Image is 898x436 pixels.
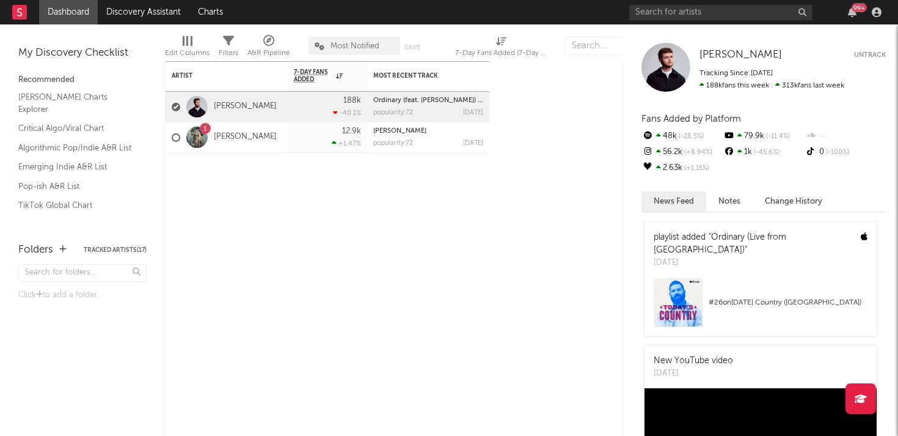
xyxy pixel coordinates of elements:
[172,72,263,79] div: Artist
[165,31,210,66] div: Edit Columns
[699,82,769,89] span: 188k fans this week
[641,144,723,160] div: 56.2k
[641,191,706,212] button: News Feed
[18,199,134,212] a: TikTok Global Chart
[824,149,849,156] span: -100 %
[565,37,657,55] input: Search...
[699,50,782,60] span: [PERSON_NAME]
[455,46,547,61] div: 7-Day Fans Added (7-Day Fans Added)
[854,49,886,61] button: Untrack
[18,73,147,87] div: Recommended
[247,46,290,61] div: A&R Pipeline
[463,109,483,116] div: [DATE]
[682,149,712,156] span: +8.94 %
[18,264,147,282] input: Search for folders...
[654,368,733,380] div: [DATE]
[330,42,379,50] span: Most Notified
[629,5,812,20] input: Search for artists
[677,133,704,140] span: -28.5 %
[709,295,867,310] div: # 26 on [DATE] Country ([GEOGRAPHIC_DATA])
[18,141,134,155] a: Algorithmic Pop/Indie A&R List
[18,243,53,257] div: Folders
[641,160,723,176] div: 2.63k
[214,132,277,142] a: [PERSON_NAME]
[219,46,238,61] div: Filters
[219,31,238,66] div: Filters
[654,355,733,368] div: New YouTube video
[852,3,867,12] div: 99 +
[752,149,779,156] span: -45.6 %
[294,68,333,83] span: 7-Day Fans Added
[805,128,886,144] div: --
[332,139,361,147] div: +1.47 %
[84,247,147,253] button: Tracked Artists(17)
[848,7,856,17] button: 99+
[641,128,723,144] div: 48k
[373,97,583,104] a: Ordinary (feat. [PERSON_NAME]) - Live from [GEOGRAPHIC_DATA]
[247,31,290,66] div: A&R Pipeline
[805,144,886,160] div: 0
[373,109,413,116] div: popularity: 72
[654,257,852,269] div: [DATE]
[764,133,790,140] span: -11.4 %
[723,144,804,160] div: 1k
[644,278,877,336] a: #26on[DATE] Country ([GEOGRAPHIC_DATA])
[699,82,844,89] span: 313k fans last week
[682,165,709,172] span: +1.15 %
[18,46,147,61] div: My Discovery Checklist
[343,97,361,105] div: 188k
[18,91,134,116] a: [PERSON_NAME] Charts Explorer
[214,102,277,112] a: [PERSON_NAME]
[404,44,420,51] button: Save
[641,114,741,124] span: Fans Added by Platform
[18,218,134,232] a: Recommended For You
[373,128,483,135] div: COSITA LINDA
[699,70,773,77] span: Tracking Since: [DATE]
[373,140,413,147] div: popularity: 72
[165,46,210,61] div: Edit Columns
[723,128,804,144] div: 79.9k
[455,31,547,66] div: 7-Day Fans Added (7-Day Fans Added)
[18,180,134,193] a: Pop-ish A&R List
[373,128,426,135] a: [PERSON_NAME]
[342,127,361,135] div: 12.9k
[18,288,147,303] div: Click to add a folder.
[706,191,753,212] button: Notes
[463,140,483,147] div: [DATE]
[654,231,852,257] div: playlist added
[333,109,361,117] div: -40.1 %
[18,122,134,135] a: Critical Algo/Viral Chart
[753,191,834,212] button: Change History
[373,97,483,104] div: Ordinary (feat. Luke Combs) - Live from Lollapalooza
[699,49,782,61] a: [PERSON_NAME]
[654,233,786,254] a: "Ordinary (Live from [GEOGRAPHIC_DATA])"
[373,72,465,79] div: Most Recent Track
[18,160,134,174] a: Emerging Indie A&R List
